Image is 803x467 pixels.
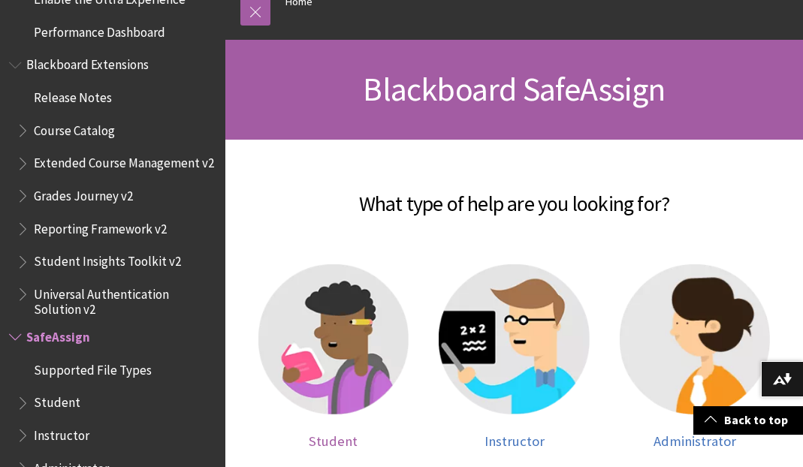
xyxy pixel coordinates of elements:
[34,20,165,40] span: Performance Dashboard
[258,264,409,415] img: Student help
[309,432,358,450] span: Student
[654,432,736,450] span: Administrator
[620,264,771,450] a: Administrator help Administrator
[34,216,167,237] span: Reporting Framework v2
[34,85,112,105] span: Release Notes
[26,53,149,73] span: Blackboard Extensions
[439,264,590,415] img: Instructor help
[34,423,89,443] span: Instructor
[258,264,409,450] a: Student help Student
[485,432,545,450] span: Instructor
[34,390,80,411] span: Student
[363,68,665,110] span: Blackboard SafeAssign
[693,406,803,434] a: Back to top
[34,118,115,138] span: Course Catalog
[34,357,152,378] span: Supported File Types
[9,53,216,318] nav: Book outline for Blackboard Extensions
[26,324,90,345] span: SafeAssign
[34,282,215,317] span: Universal Authentication Solution v2
[34,151,214,171] span: Extended Course Management v2
[439,264,590,450] a: Instructor help Instructor
[34,183,133,203] span: Grades Journey v2
[34,249,181,270] span: Student Insights Toolkit v2
[240,170,788,219] h2: What type of help are you looking for?
[620,264,771,415] img: Administrator help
